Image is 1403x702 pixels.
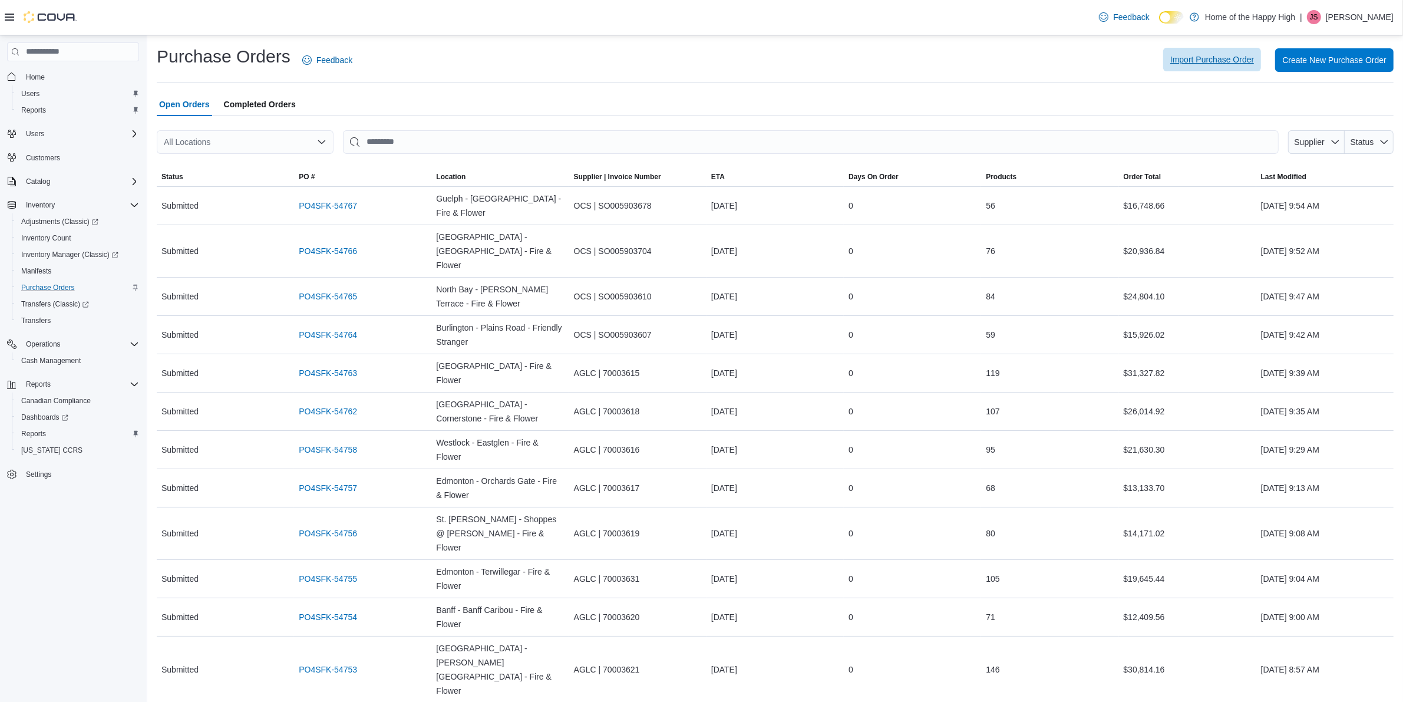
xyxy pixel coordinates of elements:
div: $13,133.70 [1119,476,1256,500]
div: Location [436,172,466,182]
span: Create New Purchase Order [1282,54,1387,66]
span: Submitted [161,572,199,586]
span: 95 [986,443,995,457]
span: Users [21,89,39,98]
div: AGLC | 70003618 [569,400,707,423]
span: [GEOGRAPHIC_DATA] - [PERSON_NAME][GEOGRAPHIC_DATA] - Fire & Flower [436,641,564,698]
span: Dashboards [21,413,68,422]
button: Inventory [21,198,60,212]
span: Reports [21,106,46,115]
span: Westlock - Eastglen - Fire & Flower [436,436,564,464]
span: ETA [711,172,725,182]
span: Operations [26,340,61,349]
a: Feedback [1094,5,1154,29]
span: Canadian Compliance [16,394,139,408]
button: Supplier [1288,130,1345,154]
div: [DATE] 9:35 AM [1256,400,1394,423]
div: [DATE] [707,361,844,385]
button: Reports [12,426,144,442]
span: Operations [21,337,139,351]
a: Purchase Orders [16,281,80,295]
span: Customers [21,150,139,165]
button: Users [12,85,144,102]
div: [DATE] [707,522,844,545]
span: Submitted [161,199,199,213]
a: Users [16,87,44,101]
button: Transfers [12,312,144,329]
span: Feedback [316,54,352,66]
span: Supplier [1295,137,1325,147]
span: 59 [986,328,995,342]
span: Submitted [161,244,199,258]
span: Transfers (Classic) [16,297,139,311]
button: Inventory Count [12,230,144,246]
span: [GEOGRAPHIC_DATA] - Fire & Flower [436,359,564,387]
a: PO4SFK-54754 [299,610,357,624]
a: Reports [16,427,51,441]
div: $12,409.56 [1119,605,1256,629]
div: [DATE] [707,239,844,263]
div: [DATE] [707,605,844,629]
span: Adjustments (Classic) [16,215,139,229]
div: $14,171.02 [1119,522,1256,545]
a: PO4SFK-54753 [299,663,357,677]
button: PO # [294,167,431,186]
span: [GEOGRAPHIC_DATA] - Cornerstone - Fire & Flower [436,397,564,426]
span: Submitted [161,526,199,540]
span: 0 [849,481,853,495]
span: 0 [849,244,853,258]
span: Inventory Manager (Classic) [21,250,118,259]
img: Cova [24,11,77,23]
span: Transfers [16,314,139,328]
span: Catalog [26,177,50,186]
span: Status [1351,137,1374,147]
span: Submitted [161,481,199,495]
div: [DATE] [707,400,844,423]
div: AGLC | 70003616 [569,438,707,462]
a: Transfers (Classic) [16,297,94,311]
button: Catalog [21,174,55,189]
span: Reports [16,427,139,441]
a: Transfers [16,314,55,328]
span: Users [26,129,44,139]
div: AGLC | 70003631 [569,567,707,591]
div: OCS | SO005903610 [569,285,707,308]
span: 107 [986,404,999,418]
div: $21,630.30 [1119,438,1256,462]
a: Cash Management [16,354,85,368]
span: Open Orders [159,93,210,116]
div: $30,814.16 [1119,658,1256,681]
div: $24,804.10 [1119,285,1256,308]
button: Inventory [2,197,144,213]
span: Order Total [1124,172,1161,182]
span: 68 [986,481,995,495]
a: Dashboards [16,410,73,424]
span: Settings [26,470,51,479]
div: [DATE] [707,476,844,500]
div: [DATE] 9:04 AM [1256,567,1394,591]
div: $26,014.92 [1119,400,1256,423]
button: Operations [21,337,65,351]
div: AGLC | 70003621 [569,658,707,681]
span: 84 [986,289,995,304]
div: [DATE] [707,194,844,217]
button: Users [21,127,49,141]
a: Inventory Count [16,231,76,245]
div: AGLC | 70003620 [569,605,707,629]
span: Transfers [21,316,51,325]
p: Home of the Happy High [1205,10,1295,24]
div: [DATE] 9:47 AM [1256,285,1394,308]
span: PO # [299,172,315,182]
span: Edmonton - Orchards Gate - Fire & Flower [436,474,564,502]
span: 146 [986,663,999,677]
button: Canadian Compliance [12,393,144,409]
span: 76 [986,244,995,258]
a: PO4SFK-54756 [299,526,357,540]
span: 0 [849,663,853,677]
a: Adjustments (Classic) [12,213,144,230]
span: Adjustments (Classic) [21,217,98,226]
a: Reports [16,103,51,117]
button: Catalog [2,173,144,190]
